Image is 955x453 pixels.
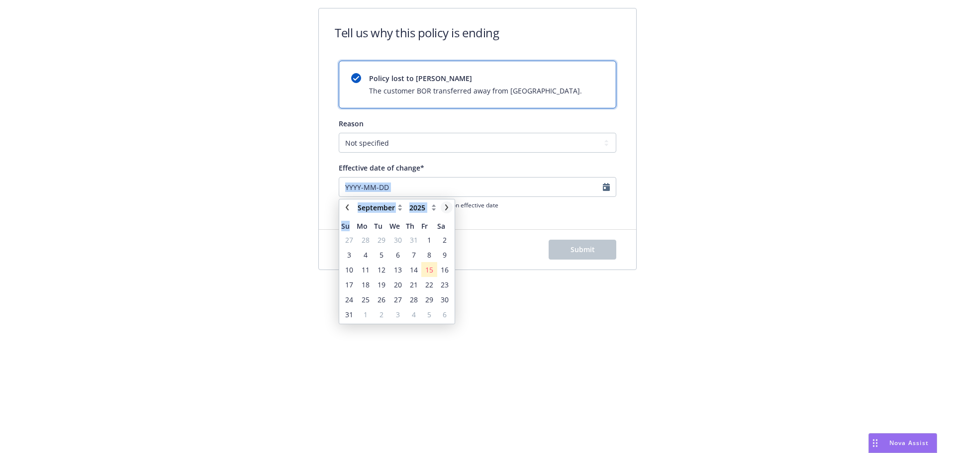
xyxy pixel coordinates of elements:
[443,250,447,260] span: 9
[362,294,370,305] span: 25
[374,307,389,322] td: 2
[374,247,389,262] td: 5
[406,221,421,231] span: Th
[341,277,357,292] td: 17
[364,309,368,320] span: 1
[389,262,406,277] td: 13
[335,24,499,41] h1: Tell us why this policy is ending
[345,309,353,320] span: 31
[421,232,437,247] td: 1
[357,307,374,322] td: 1
[412,250,416,260] span: 7
[362,235,370,245] span: 28
[441,201,453,213] a: chevronRight
[425,265,433,275] span: 15
[389,221,406,231] span: We
[441,265,449,275] span: 16
[868,433,937,453] button: Nova Assist
[394,279,402,290] span: 20
[345,294,353,305] span: 24
[364,250,368,260] span: 4
[396,250,400,260] span: 6
[345,265,353,275] span: 10
[380,309,383,320] span: 2
[406,262,421,277] td: 14
[389,277,406,292] td: 20
[406,307,421,322] td: 4
[341,221,357,231] span: Su
[362,265,370,275] span: 11
[374,232,389,247] td: 29
[410,279,418,290] span: 21
[437,221,453,231] span: Sa
[378,294,385,305] span: 26
[341,307,357,322] td: 31
[341,201,353,213] a: chevronLeft
[410,265,418,275] span: 14
[339,163,424,173] span: Effective date of change*
[406,277,421,292] td: 21
[341,247,357,262] td: 3
[549,240,616,260] button: Submit
[357,247,374,262] td: 4
[441,279,449,290] span: 23
[389,307,406,322] td: 3
[437,277,453,292] td: 23
[357,221,374,231] span: Mo
[339,201,616,209] span: This will be used as the policy's cancellation effective date
[341,232,357,247] td: 27
[347,250,351,260] span: 3
[396,309,400,320] span: 3
[425,279,433,290] span: 22
[374,277,389,292] td: 19
[437,292,453,307] td: 30
[421,247,437,262] td: 8
[410,235,418,245] span: 31
[421,221,437,231] span: Fr
[437,247,453,262] td: 9
[341,262,357,277] td: 10
[889,439,929,447] span: Nova Assist
[389,292,406,307] td: 27
[357,277,374,292] td: 18
[345,235,353,245] span: 27
[357,232,374,247] td: 28
[378,235,385,245] span: 29
[406,247,421,262] td: 7
[369,73,582,84] span: Policy lost to [PERSON_NAME]
[389,247,406,262] td: 6
[406,232,421,247] td: 31
[369,86,582,96] span: The customer BOR transferred away from [GEOGRAPHIC_DATA].
[441,294,449,305] span: 30
[374,262,389,277] td: 12
[410,294,418,305] span: 28
[571,245,595,254] span: Submit
[425,294,433,305] span: 29
[339,177,616,197] input: YYYY-MM-DD
[443,235,447,245] span: 2
[421,307,437,322] td: 5
[443,309,447,320] span: 6
[394,265,402,275] span: 13
[394,294,402,305] span: 27
[412,309,416,320] span: 4
[362,279,370,290] span: 18
[345,279,353,290] span: 17
[406,292,421,307] td: 28
[389,232,406,247] td: 30
[427,309,431,320] span: 5
[427,250,431,260] span: 8
[339,119,364,128] span: Reason
[427,235,431,245] span: 1
[394,235,402,245] span: 30
[341,292,357,307] td: 24
[357,262,374,277] td: 11
[437,307,453,322] td: 6
[437,262,453,277] td: 16
[378,279,385,290] span: 19
[357,292,374,307] td: 25
[374,221,389,231] span: Tu
[378,265,385,275] span: 12
[374,292,389,307] td: 26
[421,277,437,292] td: 22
